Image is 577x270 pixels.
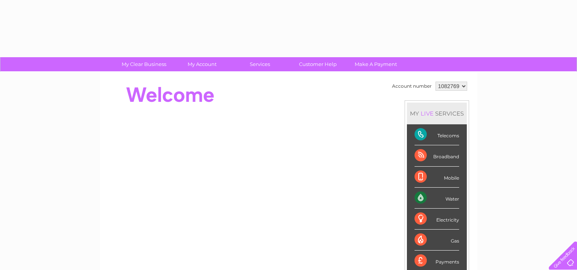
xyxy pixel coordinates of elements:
div: Telecoms [415,124,459,145]
a: My Clear Business [113,57,175,71]
a: My Account [170,57,233,71]
a: Services [228,57,291,71]
div: Gas [415,230,459,251]
div: Mobile [415,167,459,188]
div: MY SERVICES [407,103,467,124]
a: Customer Help [286,57,349,71]
div: Electricity [415,209,459,230]
a: Make A Payment [344,57,407,71]
div: Broadband [415,145,459,166]
div: LIVE [419,110,435,117]
td: Account number [390,80,434,93]
div: Water [415,188,459,209]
